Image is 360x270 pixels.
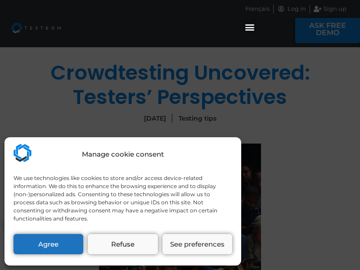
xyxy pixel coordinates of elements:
div: Menu Toggle [243,19,257,34]
button: Agree [13,234,83,254]
div: We use technologies like cookies to store and/or access device-related information. We do this to... [13,174,231,223]
button: Refuse [88,234,157,254]
img: Testeum.com - Application crowdtesting platform [13,144,31,162]
div: Manage cookie consent [82,149,164,160]
button: See preferences [162,234,232,254]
